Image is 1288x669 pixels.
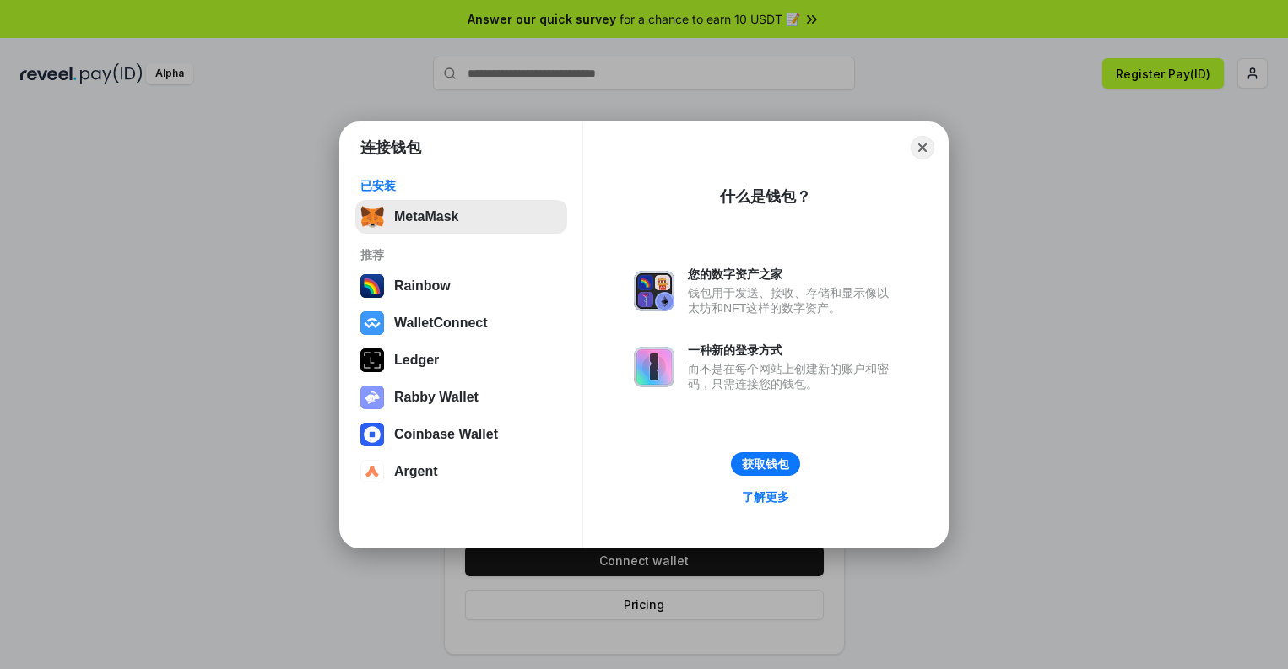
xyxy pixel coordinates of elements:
img: svg+xml,%3Csvg%20xmlns%3D%22http%3A%2F%2Fwww.w3.org%2F2000%2Fsvg%22%20fill%3D%22none%22%20viewBox... [634,271,674,311]
img: svg+xml,%3Csvg%20width%3D%2228%22%20height%3D%2228%22%20viewBox%3D%220%200%2028%2028%22%20fill%3D... [360,460,384,483]
div: WalletConnect [394,316,488,331]
div: 您的数字资产之家 [688,267,897,282]
div: Rabby Wallet [394,390,479,405]
div: Rainbow [394,278,451,294]
div: 什么是钱包？ [720,186,811,207]
div: 已安装 [360,178,562,193]
div: 获取钱包 [742,456,789,472]
div: MetaMask [394,209,458,224]
button: Rainbow [355,269,567,303]
div: 钱包用于发送、接收、存储和显示像以太坊和NFT这样的数字资产。 [688,285,897,316]
button: Coinbase Wallet [355,418,567,451]
div: 而不是在每个网站上创建新的账户和密码，只需连接您的钱包。 [688,361,897,391]
img: svg+xml,%3Csvg%20width%3D%2228%22%20height%3D%2228%22%20viewBox%3D%220%200%2028%2028%22%20fill%3D... [360,311,384,335]
button: WalletConnect [355,306,567,340]
h1: 连接钱包 [360,138,421,158]
a: 了解更多 [732,486,799,508]
div: 了解更多 [742,489,789,504]
button: Argent [355,455,567,488]
img: svg+xml,%3Csvg%20fill%3D%22none%22%20height%3D%2233%22%20viewBox%3D%220%200%2035%2033%22%20width%... [360,205,384,229]
img: svg+xml,%3Csvg%20xmlns%3D%22http%3A%2F%2Fwww.w3.org%2F2000%2Fsvg%22%20fill%3D%22none%22%20viewBox... [360,386,384,409]
div: Ledger [394,353,439,368]
img: svg+xml,%3Csvg%20xmlns%3D%22http%3A%2F%2Fwww.w3.org%2F2000%2Fsvg%22%20width%3D%2228%22%20height%3... [360,348,384,372]
button: MetaMask [355,200,567,234]
button: Rabby Wallet [355,380,567,414]
img: svg+xml,%3Csvg%20width%3D%22120%22%20height%3D%22120%22%20viewBox%3D%220%200%20120%20120%22%20fil... [360,274,384,298]
img: svg+xml,%3Csvg%20xmlns%3D%22http%3A%2F%2Fwww.w3.org%2F2000%2Fsvg%22%20fill%3D%22none%22%20viewBox... [634,347,674,387]
button: 获取钱包 [731,452,800,476]
div: 一种新的登录方式 [688,343,897,358]
div: 推荐 [360,247,562,262]
div: Argent [394,464,438,479]
img: svg+xml,%3Csvg%20width%3D%2228%22%20height%3D%2228%22%20viewBox%3D%220%200%2028%2028%22%20fill%3D... [360,423,384,446]
button: Ledger [355,343,567,377]
button: Close [911,136,934,159]
div: Coinbase Wallet [394,427,498,442]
